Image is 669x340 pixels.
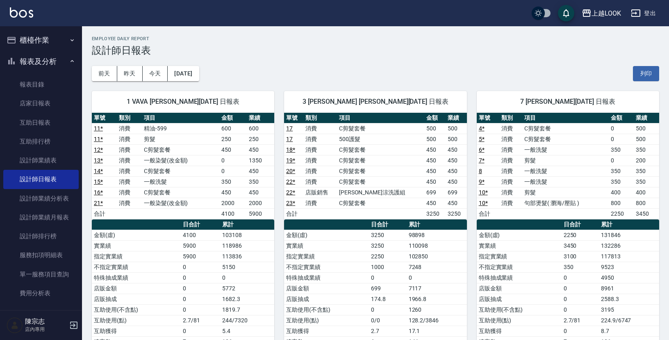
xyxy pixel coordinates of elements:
td: 699 [446,187,467,198]
td: 消費 [499,166,522,176]
th: 日合計 [562,219,599,230]
th: 項目 [337,113,424,123]
td: 600 [219,123,247,134]
td: 精油-599 [142,123,219,134]
h3: 設計師日報表 [92,45,659,56]
td: 0 [219,166,247,176]
td: 600 [247,123,274,134]
td: 174.8 [369,294,406,304]
td: 互助使用(不含點) [92,304,181,315]
td: 特殊抽成業績 [284,272,369,283]
a: 17 [286,125,293,132]
td: 110098 [407,240,467,251]
td: 特殊抽成業績 [477,272,562,283]
td: 450 [424,144,446,155]
td: 5900 [181,251,220,262]
td: 不指定實業績 [477,262,562,272]
th: 單號 [284,113,303,123]
button: save [558,5,574,21]
a: 互助排行榜 [3,132,79,151]
td: 指定實業績 [284,251,369,262]
a: 服務扣項明細表 [3,246,79,265]
td: 132286 [599,240,659,251]
td: 450 [247,166,274,176]
td: 消費 [117,198,142,208]
td: 不指定實業績 [92,262,181,272]
button: 前天 [92,66,117,81]
td: 合計 [92,208,117,219]
td: 0 [181,272,220,283]
td: 500 [424,134,446,144]
button: 客戶管理 [3,306,79,327]
button: 昨天 [117,66,143,81]
td: 3250 [446,208,467,219]
td: 350 [609,166,634,176]
td: 消費 [499,187,522,198]
td: 0 [562,283,599,294]
td: 9523 [599,262,659,272]
td: 剪髮 [522,187,609,198]
th: 單號 [92,113,117,123]
td: 0 [562,304,599,315]
th: 金額 [219,113,247,123]
th: 業績 [247,113,274,123]
td: 合計 [477,208,500,219]
td: 互助獲得 [92,326,181,336]
a: 設計師業績表 [3,151,79,170]
td: 消費 [303,198,337,208]
td: 450 [247,144,274,155]
td: 4100 [181,230,220,240]
td: 500 [424,123,446,134]
th: 金額 [609,113,634,123]
td: 消費 [499,198,522,208]
th: 日合計 [181,219,220,230]
a: 17 [286,136,293,142]
td: 350 [634,166,659,176]
td: 3450 [562,240,599,251]
td: 131846 [599,230,659,240]
a: 費用分析表 [3,284,79,303]
td: 一般洗髮 [142,176,219,187]
td: 2000 [219,198,247,208]
td: 0 [369,272,406,283]
td: C剪髮套餐 [337,176,424,187]
td: 1000 [369,262,406,272]
button: 上越LOOK [578,5,624,22]
table: a dense table [477,113,659,219]
h5: 陳宗志 [25,317,67,326]
td: 指定實業績 [477,251,562,262]
td: 消費 [303,134,337,144]
td: C剪髮套餐 [142,144,219,155]
td: 2000 [247,198,274,208]
td: 3250 [369,240,406,251]
td: 0 [181,304,220,315]
h2: Employee Daily Report [92,36,659,41]
span: 1 VAVA [PERSON_NAME][DATE] 日報表 [102,98,264,106]
p: 店內專用 [25,326,67,333]
td: 互助獲得 [284,326,369,336]
td: 0 [181,326,220,336]
td: 消費 [117,187,142,198]
td: 指定實業績 [92,251,181,262]
a: 設計師日報表 [3,170,79,189]
th: 類別 [117,113,142,123]
td: 消費 [303,123,337,134]
td: 0 [369,304,406,315]
th: 單號 [477,113,500,123]
td: [PERSON_NAME]涼洗護組 [337,187,424,198]
td: 店販抽成 [477,294,562,304]
td: 450 [424,166,446,176]
td: 0 [181,262,220,272]
td: 450 [446,166,467,176]
th: 累計 [599,219,659,230]
td: 450 [446,176,467,187]
td: 128.2/3846 [407,315,467,326]
table: a dense table [284,113,466,219]
td: 一般染髮(改金額) [142,198,219,208]
td: 合計 [284,208,303,219]
td: 3250 [424,208,446,219]
td: 3250 [369,230,406,240]
td: 消費 [303,155,337,166]
button: 報表及分析 [3,51,79,72]
td: 350 [219,176,247,187]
